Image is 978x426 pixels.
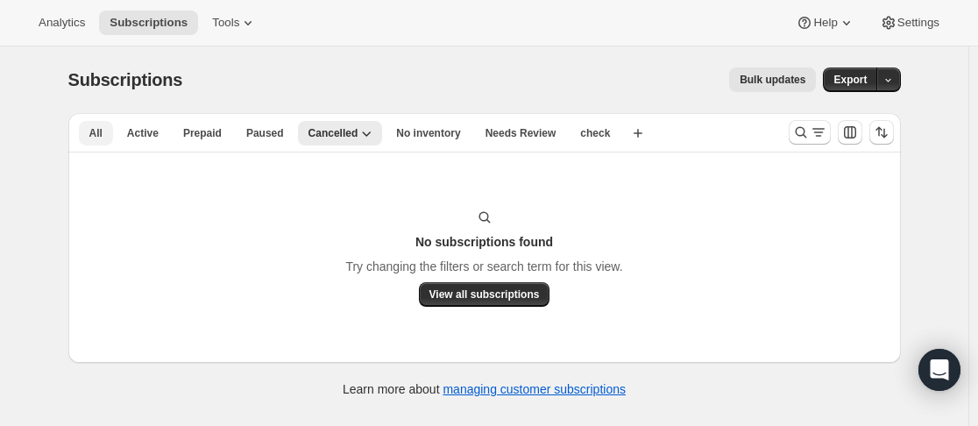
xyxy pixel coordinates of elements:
button: Help [785,11,865,35]
button: Create new view [624,121,652,146]
p: Try changing the filters or search term for this view. [345,258,622,275]
span: Needs Review [485,126,556,140]
button: Settings [869,11,950,35]
span: check [580,126,610,140]
a: managing customer subscriptions [443,382,626,396]
span: Analytics [39,16,85,30]
p: Learn more about [343,380,626,398]
button: Bulk updates [729,67,816,92]
button: Search and filter results [789,120,831,145]
span: Export [833,73,867,87]
button: Analytics [28,11,96,35]
button: Sort the results [869,120,894,145]
button: Subscriptions [99,11,198,35]
button: Tools [202,11,267,35]
span: Tools [212,16,239,30]
span: Bulk updates [740,73,805,87]
button: Export [823,67,877,92]
span: Active [127,126,159,140]
div: Open Intercom Messenger [918,349,960,391]
span: Subscriptions [68,70,183,89]
span: Subscriptions [110,16,188,30]
span: Settings [897,16,939,30]
span: All [89,126,103,140]
h3: No subscriptions found [415,233,553,251]
button: Customize table column order and visibility [838,120,862,145]
span: Prepaid [183,126,222,140]
span: Paused [246,126,284,140]
span: Cancelled [308,126,358,140]
button: View all subscriptions [419,282,550,307]
span: No inventory [396,126,460,140]
span: Help [813,16,837,30]
span: View all subscriptions [429,288,540,302]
